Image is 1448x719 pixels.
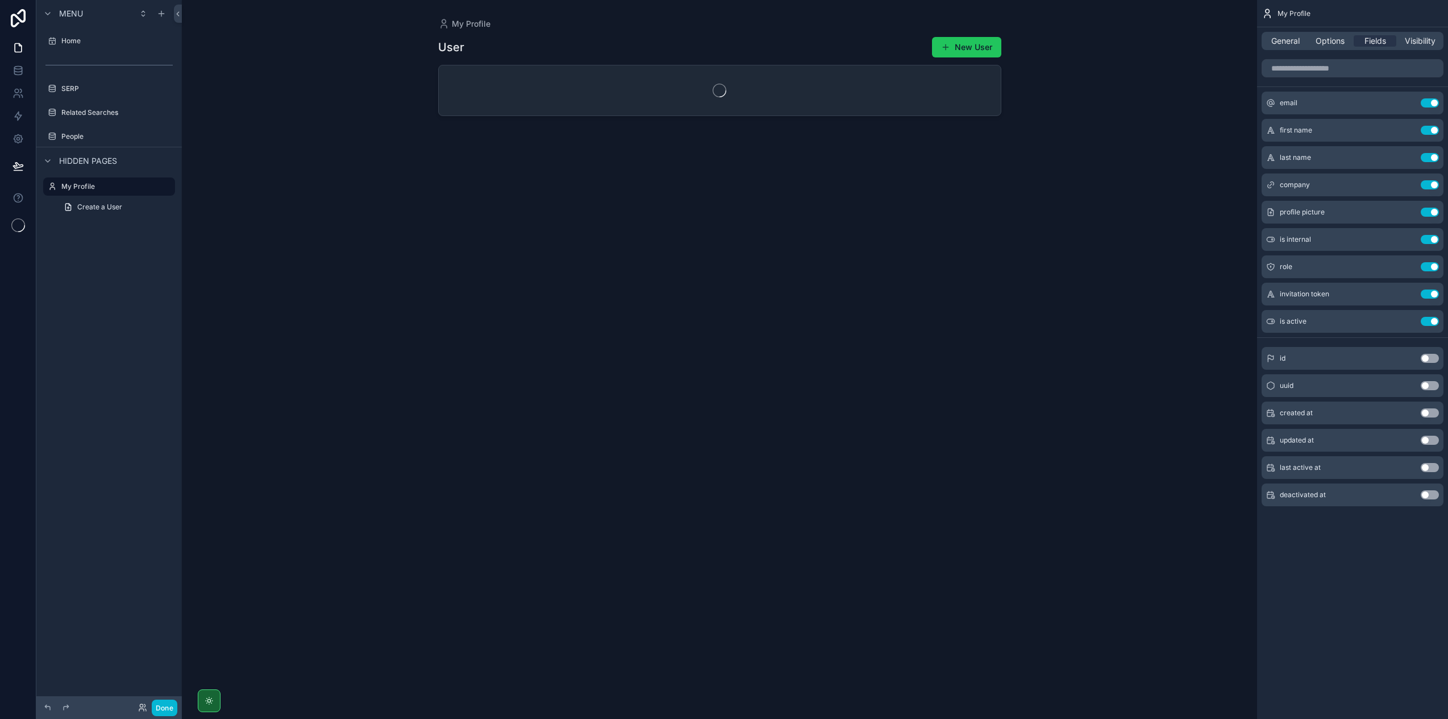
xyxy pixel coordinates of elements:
[43,104,175,122] a: Related Searches
[1271,35,1300,47] span: General
[1280,354,1285,363] span: id
[59,155,117,167] span: Hidden pages
[1280,381,1293,390] span: uuid
[1280,153,1311,162] span: last name
[1280,262,1292,271] span: role
[1280,290,1329,299] span: invitation token
[1280,208,1325,217] span: profile picture
[43,177,175,196] a: My Profile
[57,198,175,216] a: Create a User
[1280,180,1310,189] span: company
[1280,317,1306,326] span: is active
[61,108,173,117] label: Related Searches
[1278,9,1310,18] span: My Profile
[152,700,177,716] button: Done
[43,32,175,50] a: Home
[59,8,83,19] span: Menu
[1405,35,1435,47] span: Visibility
[43,127,175,146] a: People
[1280,436,1314,445] span: updated at
[43,80,175,98] a: SERP
[1280,98,1297,108] span: email
[61,132,173,141] label: People
[1316,35,1345,47] span: Options
[1280,235,1311,244] span: is internal
[61,36,173,46] label: Home
[1364,35,1386,47] span: Fields
[1280,490,1326,499] span: deactivated at
[1280,408,1313,418] span: created at
[77,203,122,212] span: Create a User
[61,84,173,93] label: SERP
[61,182,168,191] label: My Profile
[1280,126,1312,135] span: first name
[1280,463,1321,472] span: last active at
